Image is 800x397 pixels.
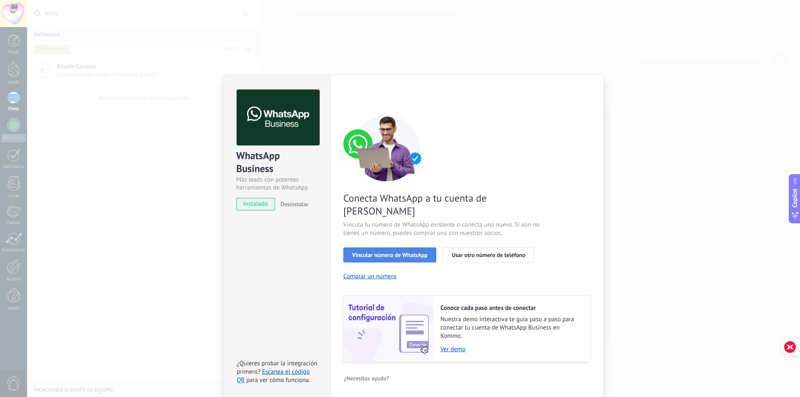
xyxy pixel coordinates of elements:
h2: Conoce cada paso antes de conectar [440,304,582,312]
div: Más leads con potentes herramientas de WhatsApp [236,176,318,192]
span: instalado [237,198,275,210]
span: Vincula tu número de WhatsApp existente o conecta uno nuevo. Si aún no tienes un número, puedes c... [343,221,542,237]
span: Nuestra demo interactiva te guía paso a paso para conectar tu cuenta de WhatsApp Business en Kommo. [440,315,582,340]
a: Escanea el código QR [237,368,310,384]
span: Conecta WhatsApp a tu cuenta de [PERSON_NAME] [343,192,542,217]
button: Vincular número de WhatsApp [343,247,436,262]
span: Desinstalar [280,200,308,208]
span: Usar otro número de teléfono [452,252,525,258]
button: Desinstalar [277,198,308,210]
span: Vincular número de WhatsApp [352,252,427,258]
span: Copilot [791,188,799,207]
img: logo_main.png [237,90,320,146]
button: ¿Necesitas ayuda? [343,372,390,385]
span: para ver cómo funciona. [246,376,310,384]
button: Comprar un número [343,272,397,280]
span: ¿Quieres probar la integración primero? [237,360,317,376]
img: connect number [343,115,431,181]
a: Ver demo [440,345,582,353]
button: Usar otro número de teléfono [443,247,534,262]
span: ¿Necesitas ayuda? [344,375,389,381]
div: WhatsApp Business [236,149,318,176]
